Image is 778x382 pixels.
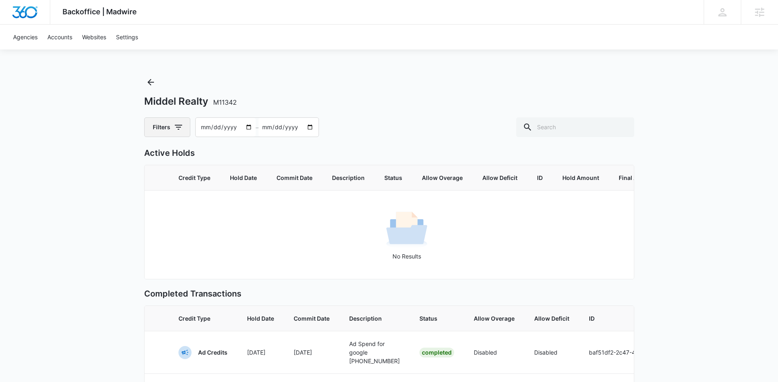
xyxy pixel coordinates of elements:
[349,314,400,323] span: Description
[384,173,402,182] span: Status
[537,173,543,182] span: ID
[144,117,190,137] button: Filters
[42,25,77,49] a: Accounts
[516,117,634,137] input: Search
[144,147,634,159] p: Active Holds
[349,339,400,365] p: Ad Spend for google [PHONE_NUMBER]
[482,173,517,182] span: Allow Deficit
[8,25,42,49] a: Agencies
[213,98,237,106] span: M11342
[619,173,656,182] span: Final Amount
[247,314,274,323] span: Hold Date
[422,173,463,182] span: Allow Overage
[111,25,143,49] a: Settings
[276,173,312,182] span: Commit Date
[144,288,634,300] p: Completed Transactions
[230,173,257,182] span: Hold Date
[419,348,454,357] div: Completed
[534,348,569,357] p: Disabled
[77,25,111,49] a: Websites
[178,314,227,323] span: Credit Type
[247,348,274,357] p: [DATE]
[474,314,515,323] span: Allow Overage
[256,123,259,132] span: –
[589,314,708,323] span: ID
[144,76,157,89] button: Back
[562,173,599,182] span: Hold Amount
[534,314,569,323] span: Allow Deficit
[386,209,427,250] img: No Results
[178,173,210,182] span: Credit Type
[294,314,330,323] span: Commit Date
[332,173,365,182] span: Description
[419,314,454,323] span: Status
[144,95,237,108] h1: Middel Realty
[145,252,669,261] p: No Results
[62,7,137,16] span: Backoffice | Madwire
[294,348,330,357] p: [DATE]
[474,348,515,357] p: Disabled
[198,348,227,357] p: Ad Credits
[589,348,708,357] p: baf51df2-2c47-41b6-96dc-934c45054be6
